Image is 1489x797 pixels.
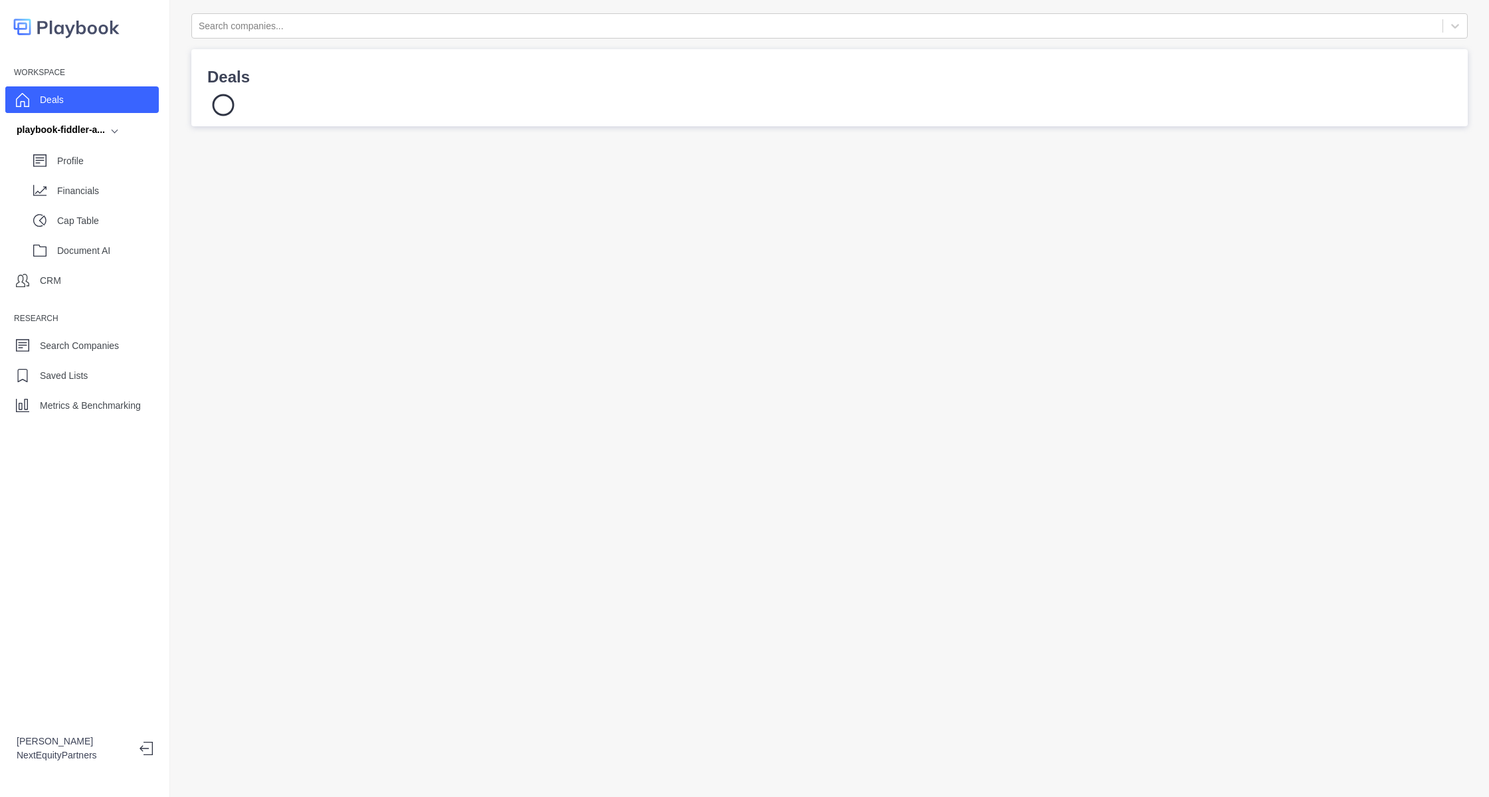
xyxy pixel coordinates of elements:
img: logo-colored [13,13,120,41]
p: Profile [57,154,159,168]
p: Deals [207,65,1452,89]
p: Search Companies [40,339,119,353]
p: CRM [40,274,61,288]
p: NextEquityPartners [17,748,129,762]
div: playbook-fiddler-a... [17,123,105,137]
p: Saved Lists [40,369,88,383]
p: Cap Table [57,214,159,228]
p: Financials [57,184,159,198]
p: Deals [40,93,64,107]
p: Metrics & Benchmarking [40,399,141,413]
p: Document AI [57,244,159,258]
p: [PERSON_NAME] [17,735,129,748]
